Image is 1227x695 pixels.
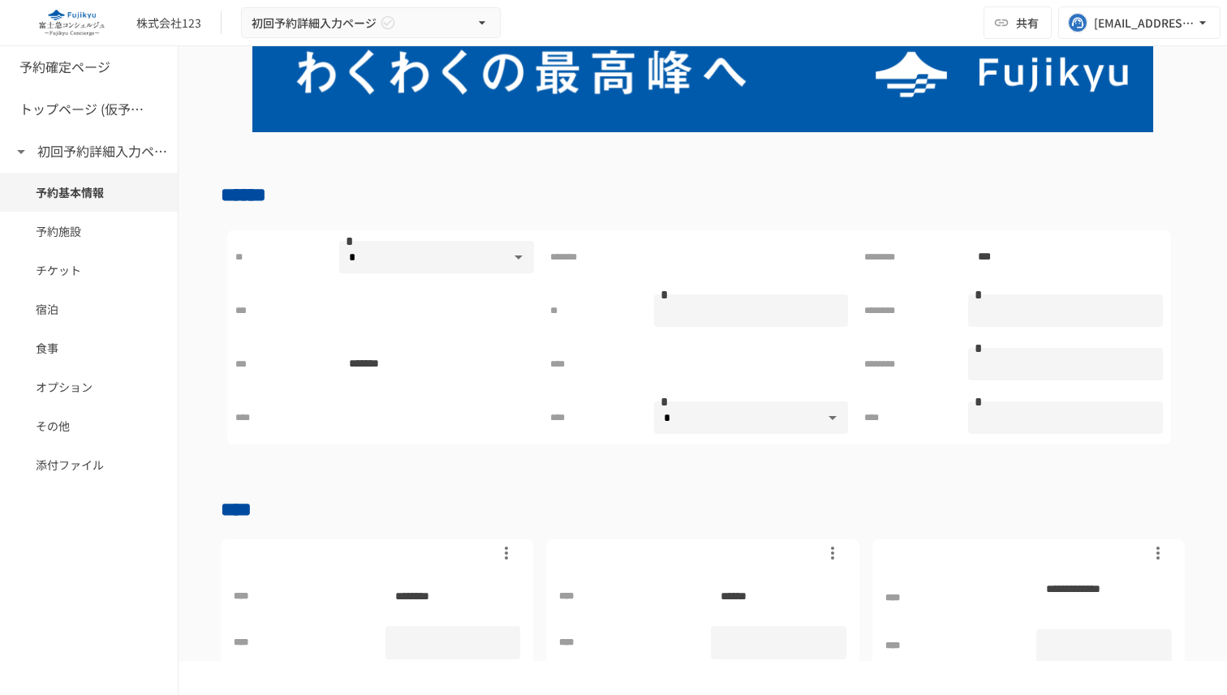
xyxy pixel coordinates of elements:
span: 予約施設 [36,222,142,240]
h6: 予約確定ページ [19,57,110,78]
span: 宿泊 [36,300,142,318]
button: 共有 [984,6,1052,39]
span: オプション [36,378,142,396]
span: 添付ファイル [36,456,142,474]
span: その他 [36,417,142,435]
span: 共有 [1016,14,1039,32]
h6: 初回予約詳細入力ページ [37,141,167,162]
span: 食事 [36,339,142,357]
button: [EMAIL_ADDRESS][DOMAIN_NAME] [1058,6,1221,39]
h6: トップページ (仮予約一覧) [19,99,149,120]
div: 株式会社123 [136,15,201,32]
span: チケット [36,261,142,279]
button: 初回予約詳細入力ページ [241,7,501,39]
span: 予約基本情報 [36,183,142,201]
div: [EMAIL_ADDRESS][DOMAIN_NAME] [1094,13,1195,33]
span: 初回予約詳細入力ページ [252,13,377,33]
img: eQeGXtYPV2fEKIA3pizDiVdzO5gJTl2ahLbsPaD2E4R [19,10,123,36]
